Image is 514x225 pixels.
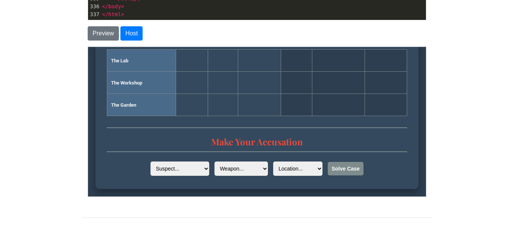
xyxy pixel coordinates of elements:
button: Solve Case [240,115,275,128]
span: body [108,3,121,9]
span: > [121,11,124,17]
span: </ [102,3,108,9]
h2: Make Your Accusation [19,89,319,105]
td: The Lab [19,3,88,25]
div: 337 [88,11,100,18]
span: </ [102,11,108,17]
button: Host [120,26,143,41]
td: The Workshop [19,25,88,47]
div: 336 [88,3,100,11]
span: > [121,3,124,9]
button: Preview [88,26,119,41]
span: html [108,11,121,17]
td: The Garden [19,47,88,69]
